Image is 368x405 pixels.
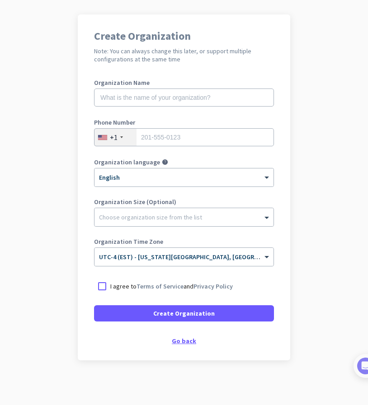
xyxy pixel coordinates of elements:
h1: Create Organization [94,31,274,42]
p: I agree to and [110,282,233,291]
div: +1 [110,133,118,142]
input: 201-555-0123 [94,128,274,146]
i: help [162,159,168,165]
input: What is the name of your organization? [94,88,274,107]
label: Organization Name [94,79,274,86]
label: Organization Size (Optional) [94,199,274,205]
span: Create Organization [153,309,215,318]
label: Organization Time Zone [94,238,274,245]
button: Create Organization [94,305,274,321]
a: Terms of Service [137,282,184,290]
div: Go back [94,338,274,344]
label: Phone Number [94,119,274,126]
label: Organization language [94,159,160,165]
h2: Note: You can always change this later, or support multiple configurations at the same time [94,47,274,63]
a: Privacy Policy [193,282,233,290]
